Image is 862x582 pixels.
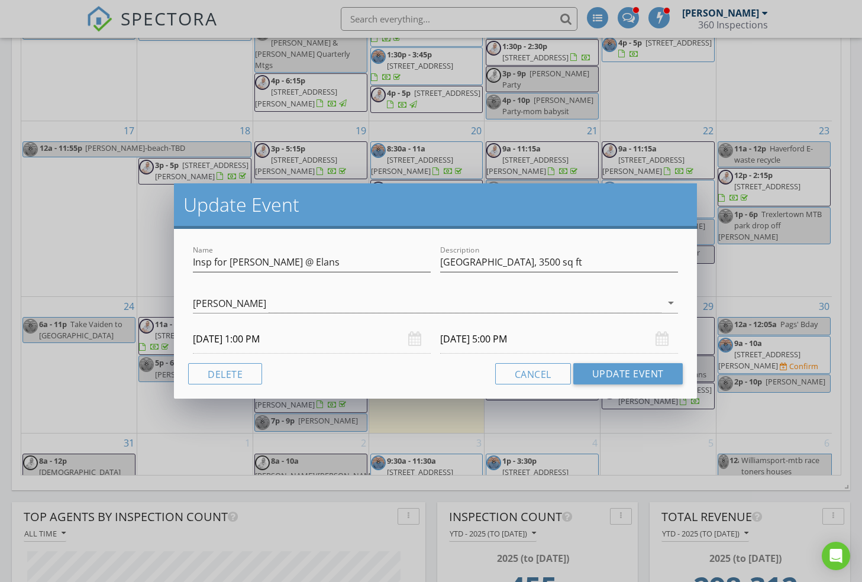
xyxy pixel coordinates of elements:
[188,363,262,384] button: Delete
[183,193,687,216] h2: Update Event
[440,325,678,354] input: Select date
[822,542,850,570] div: Open Intercom Messenger
[193,325,431,354] input: Select date
[573,363,683,384] button: Update Event
[193,298,266,309] div: [PERSON_NAME]
[664,296,678,310] i: arrow_drop_down
[495,363,571,384] button: Cancel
